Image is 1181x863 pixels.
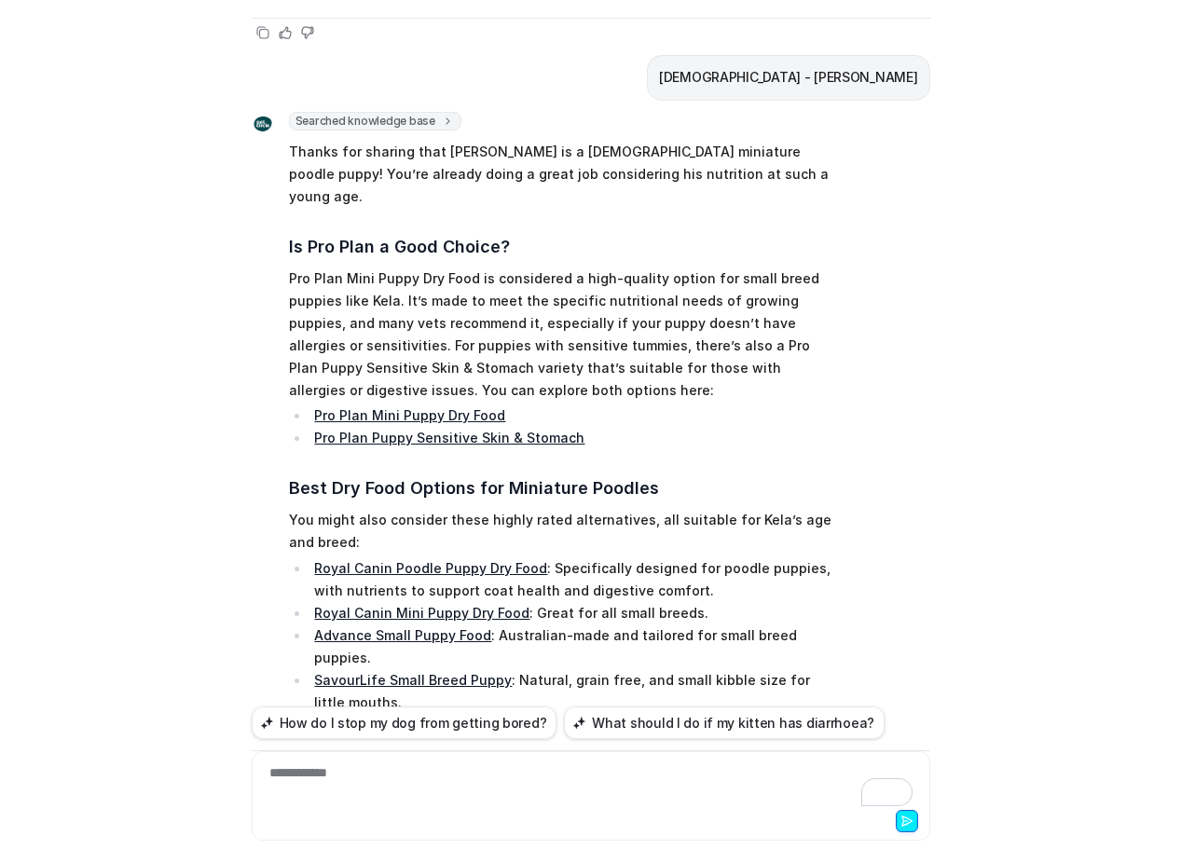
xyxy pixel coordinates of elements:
a: Pro Plan Puppy Sensitive Skin & Stomach [314,430,584,445]
a: SavourLife Small Breed Puppy [314,672,512,688]
button: What should I do if my kitten has diarrhoea? [564,706,885,739]
li: : Specifically designed for poodle puppies, with nutrients to support coat health and digestive c... [309,557,834,602]
p: Thanks for sharing that [PERSON_NAME] is a [DEMOGRAPHIC_DATA] miniature poodle puppy! You’re alre... [289,141,834,208]
div: To enrich screen reader interactions, please activate Accessibility in Grammarly extension settings [256,763,926,806]
img: Widget [252,113,274,135]
li: : Natural, grain free, and small kibble size for little mouths. [309,669,834,714]
a: Pro Plan Mini Puppy Dry Food [314,407,505,423]
a: Royal Canin Mini Puppy Dry Food [314,605,529,621]
a: Advance Small Puppy Food [314,627,491,643]
p: [DEMOGRAPHIC_DATA] - [PERSON_NAME] [659,66,917,89]
h3: Is Pro Plan a Good Choice? [289,234,834,260]
a: Royal Canin Poodle Puppy Dry Food [314,560,547,576]
p: Pro Plan Mini Puppy Dry Food is considered a high-quality option for small breed puppies like Kel... [289,267,834,402]
p: You might also consider these highly rated alternatives, all suitable for Kela’s age and breed: [289,509,834,554]
li: : Great for all small breeds. [309,602,834,624]
h3: Best Dry Food Options for Miniature Poodles [289,475,834,501]
li: : Australian-made and tailored for small breed puppies. [309,624,834,669]
span: Searched knowledge base [289,112,461,130]
button: How do I stop my dog from getting bored? [252,706,557,739]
